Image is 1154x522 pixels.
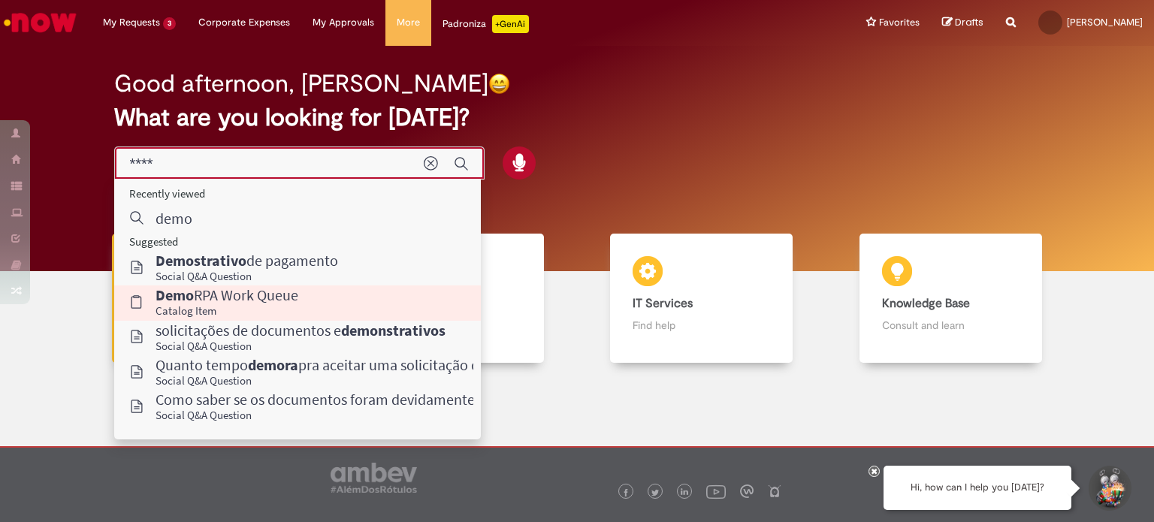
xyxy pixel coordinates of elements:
span: [PERSON_NAME] [1067,16,1143,29]
img: ServiceNow [2,8,79,38]
img: logo_footer_youtube.png [706,481,726,501]
img: logo_footer_twitter.png [651,489,659,496]
b: Knowledge Base [882,296,970,311]
a: IT Services Find help [577,234,826,364]
h2: What are you looking for [DATE]? [114,104,1041,131]
span: 3 [163,17,176,30]
div: Padroniza [443,15,529,33]
img: logo_footer_ambev_rotulo_gray.png [331,463,417,493]
p: +GenAi [492,15,529,33]
span: Drafts [955,15,983,29]
a: Knowledge Base Consult and learn [826,234,1076,364]
span: More [397,15,420,30]
span: Favorites [879,15,920,30]
span: My Approvals [313,15,374,30]
div: Hi, how can I help you [DATE]? [884,466,1071,510]
h2: Good afternoon, [PERSON_NAME] [114,71,488,97]
img: logo_footer_facebook.png [622,489,630,496]
img: logo_footer_linkedin.png [681,488,688,497]
b: IT Services [633,296,693,311]
span: My Requests [103,15,160,30]
span: Corporate Expenses [198,15,290,30]
img: happy-face.png [488,73,510,95]
img: logo_footer_workplace.png [740,484,754,498]
button: Start Support Conversation [1086,466,1131,511]
p: Consult and learn [882,318,1020,333]
p: Find help [633,318,770,333]
img: logo_footer_naosei.png [768,484,781,498]
a: Drafts [942,16,983,30]
a: Clear up doubts Clear up doubts with Lupi Assist and Gen AI [79,234,328,364]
